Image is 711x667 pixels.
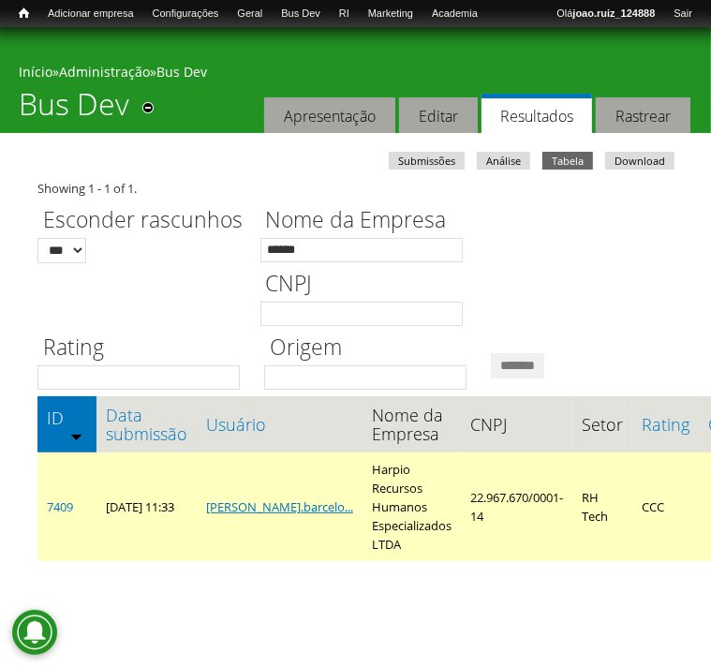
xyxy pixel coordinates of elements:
label: Rating [37,332,252,365]
strong: joao.ruiz_124888 [573,7,656,19]
th: Nome da Empresa [363,396,461,452]
a: ID [47,408,87,427]
a: Data submissão [106,406,187,443]
img: ordem crescente [70,430,82,442]
td: CCC [632,452,699,561]
a: Academia [422,5,487,23]
a: Início [19,63,52,81]
div: » » [19,63,692,86]
div: Showing 1 - 1 of 1. [37,179,674,198]
a: Análise [477,152,530,170]
span: Início [19,7,29,20]
td: RH Tech [572,452,632,561]
a: Administração [59,63,150,81]
a: Bus Dev [156,63,207,81]
a: Tabela [542,152,593,170]
label: CNPJ [260,268,475,302]
a: Rastrear [596,97,690,134]
a: Submissões [389,152,465,170]
th: Setor [572,396,632,452]
a: Bus Dev [272,5,330,23]
a: RI [330,5,359,23]
a: Download [605,152,674,170]
a: Adicionar empresa [38,5,143,23]
a: Rating [642,415,689,434]
td: Harpio Recursos Humanos Especializados LTDA [363,452,461,561]
h1: Bus Dev [19,86,129,133]
td: [DATE] 11:33 [96,452,197,561]
label: Esconder rascunhos [37,204,248,238]
a: Sair [664,5,702,23]
a: Configurações [143,5,229,23]
label: Nome da Empresa [260,204,475,238]
a: Marketing [359,5,422,23]
a: Resultados [481,94,592,134]
a: Editar [399,97,478,134]
th: CNPJ [461,396,572,452]
a: [PERSON_NAME].barcelo... [206,498,353,515]
td: 22.967.670/0001-14 [461,452,572,561]
a: 7409 [47,498,73,515]
a: Apresentação [264,97,395,134]
label: Origem [264,332,479,365]
a: Início [9,5,38,22]
a: Olájoao.ruiz_124888 [547,5,664,23]
a: Usuário [206,415,353,434]
a: Geral [228,5,272,23]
